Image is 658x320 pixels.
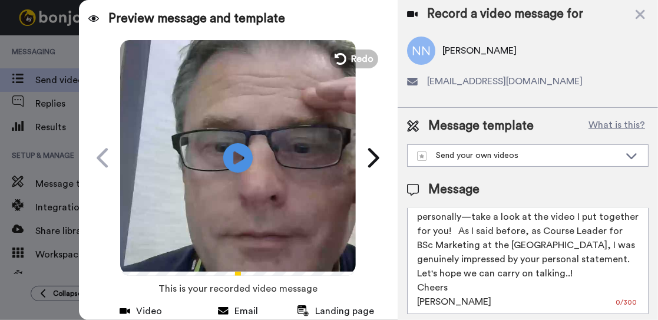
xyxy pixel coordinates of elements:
img: demo-template.svg [417,151,426,161]
span: Email [234,304,258,318]
span: [EMAIL_ADDRESS][DOMAIN_NAME] [427,74,583,88]
span: Video [136,304,162,318]
span: This is your recorded video message [158,276,318,302]
span: Message template [428,117,534,135]
textarea: Hey {first_name|there}, I wanted to reach out personally—take a look at the video I put together ... [407,208,649,314]
div: Send your own videos [417,150,620,161]
span: Message [428,181,480,199]
span: Landing page [315,304,374,318]
button: What is this? [585,117,649,135]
